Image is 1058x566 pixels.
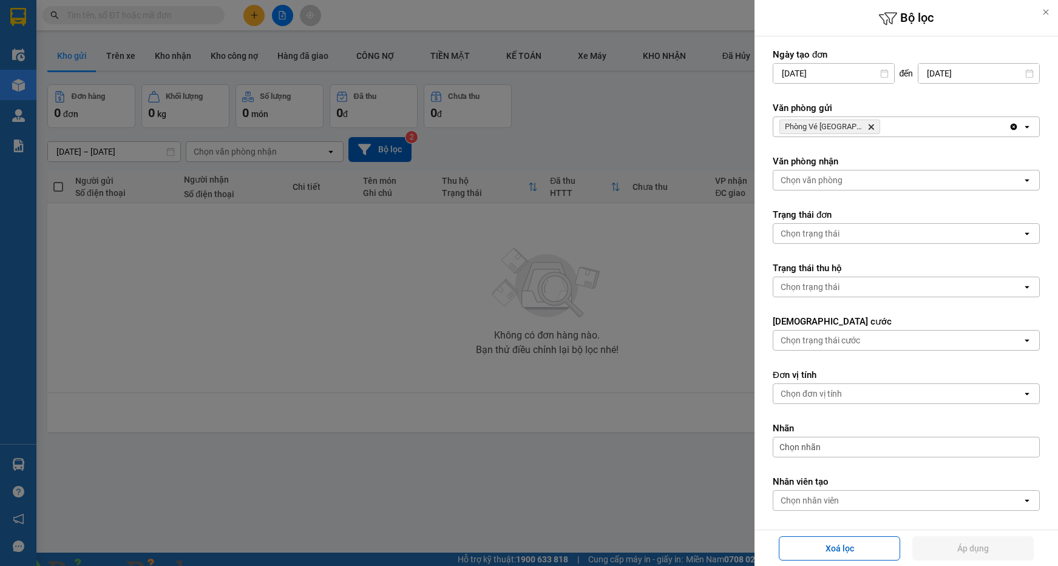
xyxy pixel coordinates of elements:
label: [DEMOGRAPHIC_DATA] cước [773,315,1040,328]
label: Nhân viên tạo [773,476,1040,488]
svg: Clear all [1009,122,1019,132]
button: Áp dụng [912,536,1034,561]
svg: Delete [867,123,875,130]
span: Phòng Vé Tuy Hòa [785,122,863,132]
svg: open [1022,122,1032,132]
label: Văn phòng nhận [773,155,1040,167]
h6: Bộ lọc [755,9,1058,28]
div: Chọn trạng thái cước [781,334,860,346]
div: Chọn trạng thái [781,227,839,240]
div: Chọn văn phòng [781,174,843,186]
svg: open [1022,282,1032,292]
svg: open [1022,175,1032,185]
label: Ngày tạo đơn [773,49,1040,61]
span: Phòng Vé Tuy Hòa, close by backspace [779,120,880,134]
div: Chọn đơn vị tính [781,388,842,400]
button: Xoá lọc [779,536,900,561]
svg: open [1022,389,1032,399]
label: Đơn vị tính [773,369,1040,381]
input: Select a date. [773,64,894,83]
svg: open [1022,335,1032,345]
div: Chọn nhân viên [781,494,839,507]
span: đến [900,67,914,79]
label: Trạng thái thu hộ [773,262,1040,274]
input: Selected Phòng Vé Tuy Hòa. [883,121,884,133]
label: Nhãn [773,422,1040,434]
div: Chọn trạng thái [781,281,839,293]
label: Trạng thái đơn [773,209,1040,221]
label: Văn phòng gửi [773,102,1040,114]
svg: open [1022,496,1032,505]
input: Select a date. [918,64,1039,83]
span: Chọn nhãn [779,441,821,453]
svg: open [1022,229,1032,238]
